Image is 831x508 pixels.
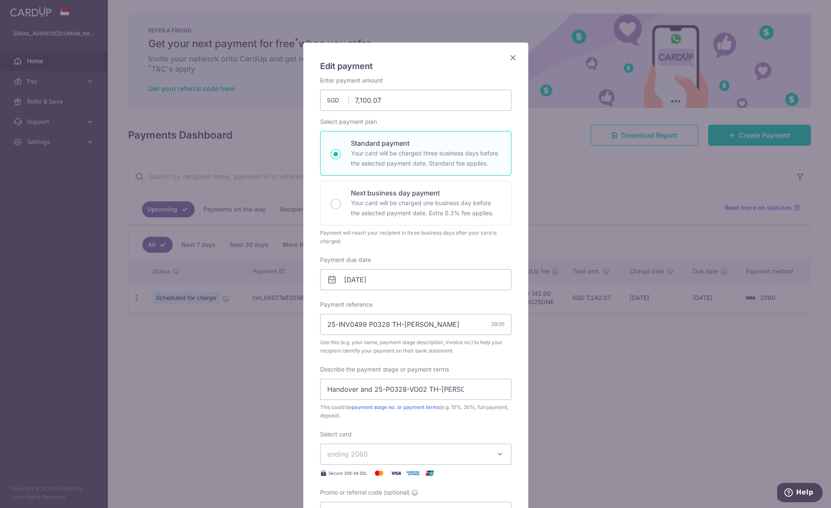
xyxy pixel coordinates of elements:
label: Payment reference [320,300,373,309]
p: Next business day payment [351,188,501,198]
span: Use this (e.g. your name, payment stage description, invoice no.) to help your recipient identify... [320,338,511,355]
span: SGD [327,96,349,104]
label: Describe the payment stage or payment terms [320,365,449,374]
span: This could be (e.g. 15%, 30%, full payment, deposit). [320,403,511,420]
a: payment stage no. or payment terms [352,404,440,410]
label: Select card [320,430,352,438]
button: ending 2060 [320,444,511,465]
img: Mastercard [371,468,387,478]
img: American Express [404,468,421,478]
button: Close [508,53,518,63]
label: Payment due date [320,256,371,264]
label: Enter payment amount [320,76,383,85]
input: 0.00 [320,90,511,111]
p: Your card will be charged one business day before the selected payment date. Extra 0.3% fee applies. [351,198,501,218]
input: DD / MM / YYYY [320,269,511,290]
h5: Edit payment [320,59,511,73]
img: Visa [387,468,404,478]
span: ending 2060 [327,450,368,458]
p: Standard payment [351,138,501,148]
label: Select payment plan [320,118,377,126]
p: Your card will be charged three business days before the selected payment date. Standard fee appl... [351,148,501,168]
span: Promo or referral code (optional) [320,488,410,497]
div: 29/35 [491,320,505,329]
iframe: Opens a widget where you can find more information [777,483,823,504]
img: UnionPay [421,468,438,478]
span: Secure 256-bit SSL [329,470,367,476]
div: Payment will reach your recipient in three business days after your card is charged. [320,229,511,246]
